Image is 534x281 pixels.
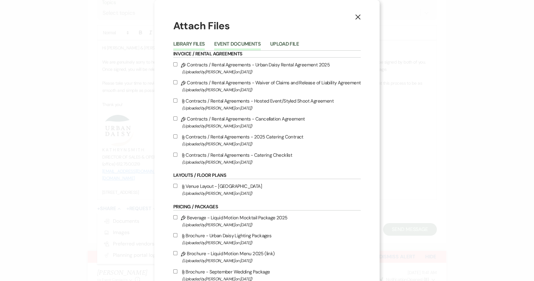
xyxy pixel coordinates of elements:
button: Event Documents [214,42,260,50]
input: Beverage - Liquid Motion Mocktail Package 2025(Uploaded by[PERSON_NAME]on [DATE]) [173,215,177,219]
span: (Uploaded by [PERSON_NAME] on [DATE] ) [182,257,361,264]
h6: Layouts / Floor Plans [173,172,361,179]
label: Brochure - Urban Daisy Lighting Packages [173,232,361,246]
span: (Uploaded by [PERSON_NAME] on [DATE] ) [182,159,361,166]
span: (Uploaded by [PERSON_NAME] on [DATE] ) [182,140,361,148]
span: (Uploaded by [PERSON_NAME] on [DATE] ) [182,86,361,93]
h6: Pricing / Packages [173,204,361,211]
input: Brochure - September Wedding Package(Uploaded by[PERSON_NAME]on [DATE]) [173,269,177,273]
label: Venue Layout - [GEOGRAPHIC_DATA] [173,182,361,197]
button: Upload File [270,42,299,50]
span: (Uploaded by [PERSON_NAME] on [DATE] ) [182,122,361,130]
h6: Invoice / Rental Agreements [173,51,361,58]
input: Contracts / Rental Agreements - Urban Daisy Rental Agreement 2025(Uploaded by[PERSON_NAME]on [DATE]) [173,62,177,66]
input: Contracts / Rental Agreements - Cancellation Agreement(Uploaded by[PERSON_NAME]on [DATE]) [173,116,177,121]
label: Brochure - Liquid Motion Menu 2025 (link) [173,250,361,264]
input: Brochure - Urban Daisy Lighting Packages(Uploaded by[PERSON_NAME]on [DATE]) [173,233,177,237]
input: Contracts / Rental Agreements - 2025 Catering Contract(Uploaded by[PERSON_NAME]on [DATE]) [173,134,177,138]
label: Contracts / Rental Agreements - Waiver of Claims and Release of Liability Agreement [173,79,361,93]
span: (Uploaded by [PERSON_NAME] on [DATE] ) [182,239,361,246]
span: (Uploaded by [PERSON_NAME] on [DATE] ) [182,104,361,112]
label: Contracts / Rental Agreements - 2025 Catering Contract [173,133,361,148]
input: Venue Layout - [GEOGRAPHIC_DATA](Uploaded by[PERSON_NAME]on [DATE]) [173,184,177,188]
span: (Uploaded by [PERSON_NAME] on [DATE] ) [182,68,361,76]
label: Contracts / Rental Agreements - Cancellation Agreement [173,115,361,130]
h1: Attach Files [173,19,361,33]
input: Brochure - Liquid Motion Menu 2025 (link)(Uploaded by[PERSON_NAME]on [DATE]) [173,251,177,255]
input: Contracts / Rental Agreements - Hosted Event/Styled Shoot Agreement(Uploaded by[PERSON_NAME]on [D... [173,98,177,103]
span: (Uploaded by [PERSON_NAME] on [DATE] ) [182,190,361,197]
input: Contracts / Rental Agreements - Catering Checklist(Uploaded by[PERSON_NAME]on [DATE]) [173,153,177,157]
input: Contracts / Rental Agreements - Waiver of Claims and Release of Liability Agreement(Uploaded by[P... [173,80,177,84]
label: Contracts / Rental Agreements - Hosted Event/Styled Shoot Agreement [173,97,361,112]
button: Library Files [173,42,205,50]
label: Beverage - Liquid Motion Mocktail Package 2025 [173,214,361,228]
label: Contracts / Rental Agreements - Catering Checklist [173,151,361,166]
label: Contracts / Rental Agreements - Urban Daisy Rental Agreement 2025 [173,61,361,76]
span: (Uploaded by [PERSON_NAME] on [DATE] ) [182,221,361,228]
